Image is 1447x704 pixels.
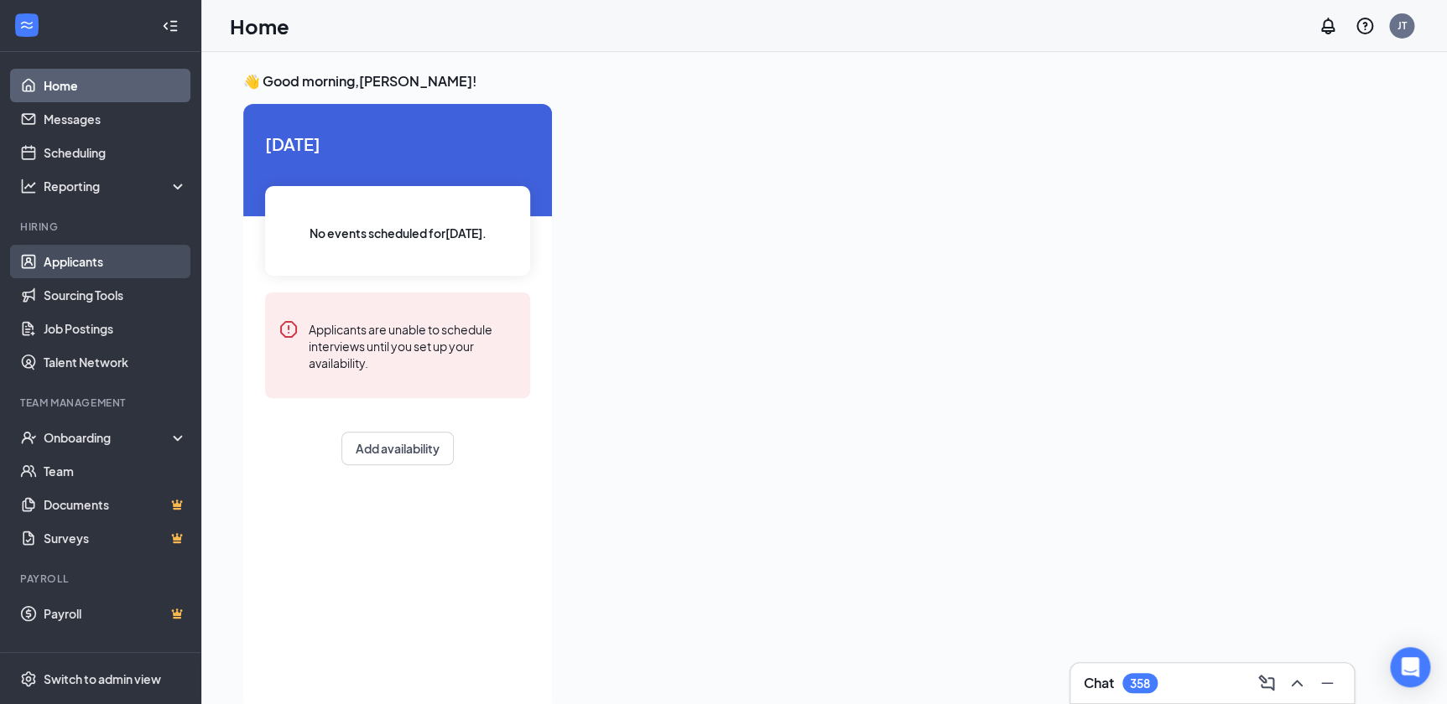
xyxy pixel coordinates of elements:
div: 358 [1130,676,1150,691]
div: Team Management [20,396,184,410]
a: Messages [44,102,187,136]
div: Open Intercom Messenger [1390,647,1430,687]
a: Applicants [44,245,187,278]
h1: Home [230,12,289,40]
button: ComposeMessage [1253,670,1280,696]
svg: Notifications [1318,16,1338,36]
div: Applicants are unable to schedule interviews until you set up your availability. [309,319,517,371]
svg: Error [278,319,299,339]
span: No events scheduled for [DATE] . [310,224,487,242]
a: Sourcing Tools [44,278,187,312]
button: Add availability [341,432,454,465]
svg: ChevronUp [1287,673,1307,693]
div: Reporting [44,178,188,194]
a: Team [44,454,187,488]
button: Minimize [1314,670,1340,696]
svg: UserCheck [20,429,37,446]
div: Switch to admin view [44,670,161,687]
svg: Minimize [1317,673,1337,693]
a: DocumentsCrown [44,488,187,521]
a: PayrollCrown [44,597,187,630]
div: JT [1398,18,1407,33]
a: Home [44,69,187,102]
svg: WorkstreamLogo [18,17,35,34]
div: Onboarding [44,429,173,446]
svg: QuestionInfo [1355,16,1375,36]
div: Payroll [20,572,184,586]
a: Scheduling [44,136,187,169]
span: [DATE] [265,131,530,157]
a: Talent Network [44,345,187,379]
div: Hiring [20,220,184,234]
svg: Analysis [20,178,37,194]
svg: Collapse [162,18,179,34]
button: ChevronUp [1283,670,1310,696]
a: SurveysCrown [44,521,187,555]
a: Job Postings [44,312,187,345]
svg: Settings [20,670,37,687]
h3: 👋 Good morning, [PERSON_NAME] ! [243,72,1405,91]
svg: ComposeMessage [1257,673,1277,693]
h3: Chat [1084,674,1114,692]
